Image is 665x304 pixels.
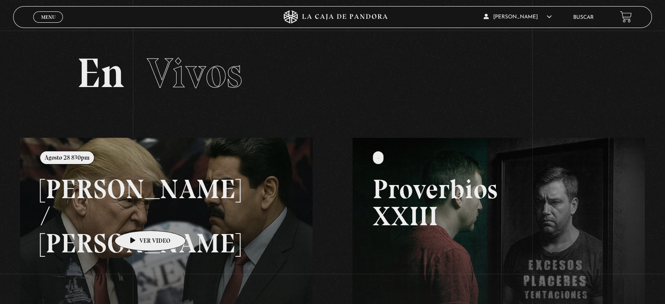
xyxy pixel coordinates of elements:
[147,48,242,98] span: Vivos
[620,11,632,23] a: View your shopping cart
[77,52,588,94] h2: En
[41,14,56,20] span: Menu
[484,14,552,20] span: [PERSON_NAME]
[38,22,59,28] span: Cerrar
[573,15,594,20] a: Buscar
